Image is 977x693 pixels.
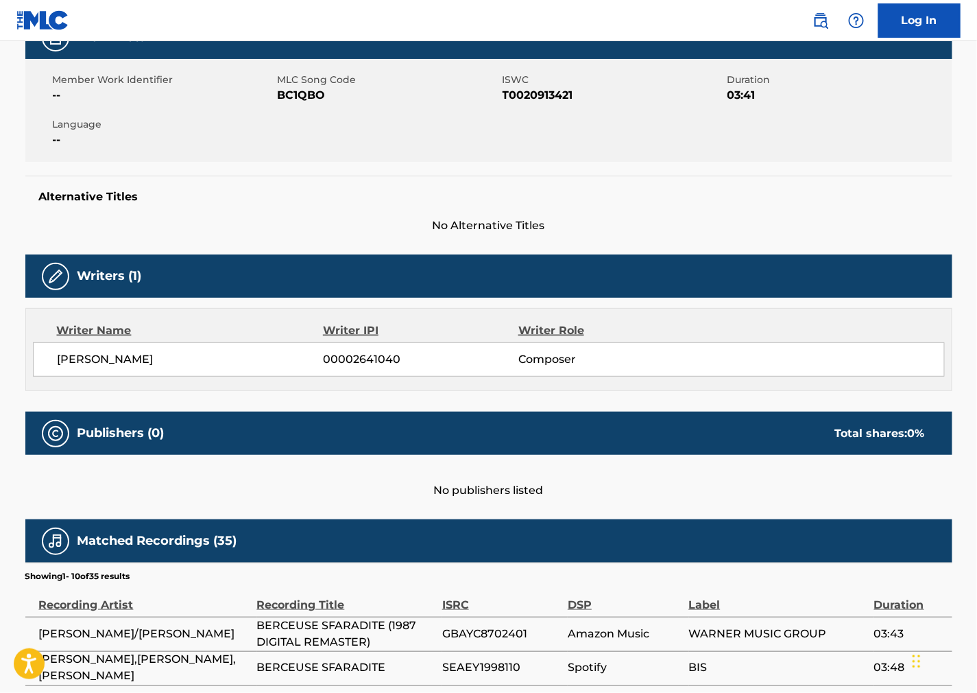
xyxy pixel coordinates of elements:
img: Matched Recordings [47,533,64,550]
a: Log In [878,3,961,38]
span: WARNER MUSIC GROUP [689,626,867,642]
div: Total shares: [835,425,925,442]
div: Label [689,583,867,613]
iframe: Chat Widget [908,627,977,693]
img: Publishers [47,425,64,442]
span: 03:48 [874,660,945,677]
h5: Writers (1) [77,268,142,284]
span: MLC Song Code [278,73,499,87]
span: Duration [727,73,949,87]
span: SEAEY1998110 [442,660,561,677]
span: Spotify [568,660,682,677]
div: Recording Artist [39,583,250,613]
p: Showing 1 - 10 of 35 results [25,570,130,583]
span: ISWC [503,73,724,87]
span: [PERSON_NAME] [58,351,324,368]
div: Duration [874,583,945,613]
div: ISRC [442,583,561,613]
div: No publishers listed [25,455,952,499]
span: BERCEUSE SFARADITE (1987 DIGITAL REMASTER) [257,618,435,650]
h5: Alternative Titles [39,190,939,204]
div: Help [843,7,870,34]
div: DSP [568,583,682,613]
span: BERCEUSE SFARADITE [257,660,435,677]
a: Public Search [807,7,834,34]
span: [PERSON_NAME],[PERSON_NAME],[PERSON_NAME] [39,652,250,685]
span: BIS [689,660,867,677]
div: Drag [913,641,921,682]
img: Writers [47,268,64,285]
span: BC1QBO [278,87,499,104]
span: Amazon Music [568,626,682,642]
span: Composer [518,351,696,368]
div: Writer Name [57,322,324,339]
div: Writer IPI [323,322,518,339]
div: Recording Title [257,583,435,613]
span: Member Work Identifier [53,73,274,87]
img: MLC Logo [16,10,69,30]
span: 0 % [908,427,925,440]
span: [PERSON_NAME]/[PERSON_NAME] [39,626,250,642]
span: -- [53,87,274,104]
span: GBAYC8702401 [442,626,561,642]
div: Writer Role [518,322,696,339]
h5: Matched Recordings (35) [77,533,237,549]
span: 00002641040 [323,351,518,368]
span: 03:43 [874,626,945,642]
img: search [812,12,829,29]
span: Language [53,117,274,132]
span: 03:41 [727,87,949,104]
img: help [848,12,865,29]
span: -- [53,132,274,148]
h5: Publishers (0) [77,425,165,441]
span: No Alternative Titles [25,218,952,234]
span: T0020913421 [503,87,724,104]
